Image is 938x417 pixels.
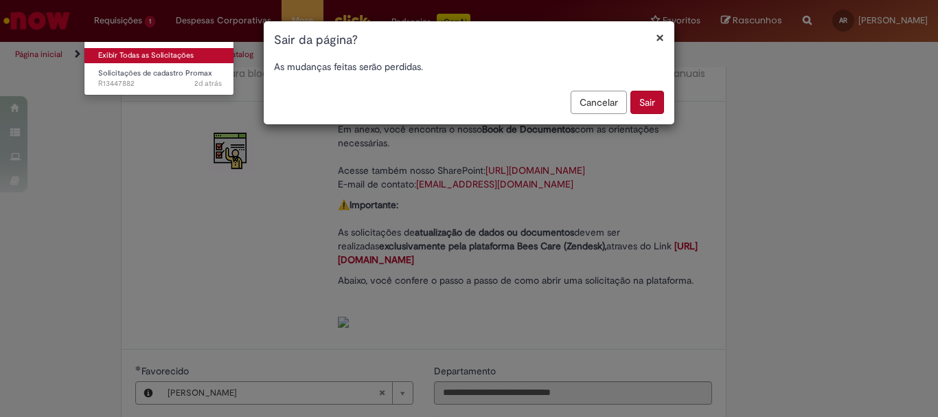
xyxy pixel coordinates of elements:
span: Solicitações de cadastro Promax [98,68,212,78]
span: 2d atrás [194,78,222,89]
button: Cancelar [571,91,627,114]
h1: Sair da página? [274,32,664,49]
a: Aberto R13447882 : Solicitações de cadastro Promax [84,66,236,91]
time: 26/08/2025 11:38:07 [194,78,222,89]
button: Fechar modal [656,30,664,45]
span: R13447882 [98,78,222,89]
button: Sair [630,91,664,114]
p: As mudanças feitas serão perdidas. [274,60,664,74]
a: Exibir Todas as Solicitações [84,48,236,63]
ul: Requisições [84,41,234,95]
